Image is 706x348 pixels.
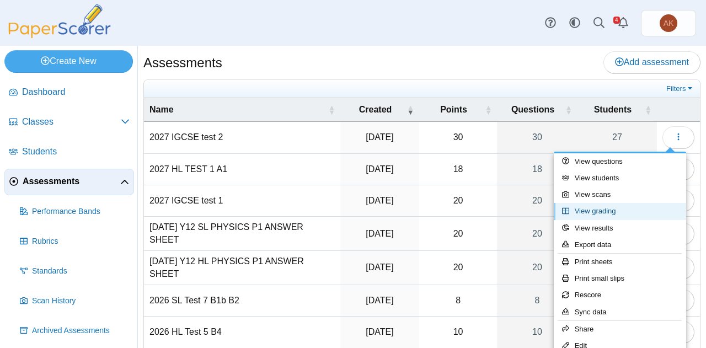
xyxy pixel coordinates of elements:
td: 2027 HL TEST 1 A1 [144,154,340,185]
span: Standards [32,266,130,277]
span: Students : Activate to sort [645,104,651,115]
time: Sep 18, 2025 at 1:38 PM [366,196,393,205]
span: Dashboard [22,86,130,98]
td: 20 [419,251,497,285]
span: Add assessment [615,57,689,67]
td: 18 [419,154,497,185]
a: 27 [577,122,657,153]
span: Name : Activate to sort [328,104,335,115]
a: 20 [497,217,577,250]
time: May 12, 2025 at 12:36 PM [366,296,393,305]
span: Scan History [32,296,130,307]
a: Rescore [554,287,686,303]
td: [DATE] Y12 HL PHYSICS P1 ANSWER SHEET [144,251,340,285]
a: Filters [664,83,697,94]
span: Questions : Activate to sort [565,104,572,115]
span: Created : Activate to remove sorting [407,104,414,115]
td: 2026 SL Test 7 B1b B2 [144,285,340,317]
a: Students [4,139,134,165]
span: Classes [22,116,121,128]
a: Sync data [554,304,686,320]
a: PaperScorer [4,30,115,40]
span: Rubrics [32,236,130,247]
a: Dashboard [4,79,134,106]
a: 20 [497,251,577,285]
span: Anna Kostouki [664,19,674,27]
a: 10 [497,317,577,347]
span: Anna Kostouki [660,14,677,32]
time: May 16, 2025 at 9:04 AM [366,263,393,272]
a: Performance Bands [15,199,134,225]
a: View scans [554,186,686,203]
h1: Assessments [143,53,222,72]
a: 8 [497,285,577,316]
time: Sep 24, 2025 at 3:03 PM [366,132,393,142]
a: Archived Assessments [15,318,134,344]
a: 30 [497,122,577,153]
td: 20 [419,185,497,217]
span: Students [583,104,643,116]
span: Points [425,104,483,116]
img: PaperScorer [4,4,115,38]
td: 10 [419,317,497,348]
span: Assessments [23,175,120,188]
td: 2027 IGCSE test 1 [144,185,340,217]
a: Rubrics [15,228,134,255]
a: Add assessment [603,51,700,73]
a: Anna Kostouki [641,10,696,36]
span: Performance Bands [32,206,130,217]
a: View questions [554,153,686,170]
span: Name [149,104,326,116]
a: Classes [4,109,134,136]
a: Assessments [4,169,134,195]
td: 8 [419,285,497,317]
a: Export data [554,237,686,253]
a: Standards [15,258,134,285]
td: [DATE] Y12 SL PHYSICS P1 ANSWER SHEET [144,217,340,251]
a: View students [554,170,686,186]
time: Sep 19, 2025 at 1:31 PM [366,164,393,174]
a: View grading [554,203,686,219]
time: May 16, 2025 at 9:07 AM [366,229,393,238]
td: 30 [419,122,497,153]
span: Archived Assessments [32,325,130,336]
a: 20 [497,185,577,216]
span: Students [22,146,130,158]
time: May 9, 2025 at 2:38 PM [366,327,393,336]
span: Questions [502,104,563,116]
td: 20 [419,217,497,251]
a: Print small slips [554,270,686,287]
a: Share [554,321,686,338]
span: Points : Activate to sort [485,104,491,115]
span: Created [346,104,405,116]
a: Scan History [15,288,134,314]
td: 2026 HL Test 5 B4 [144,317,340,348]
a: 18 [497,154,577,185]
td: 2027 IGCSE test 2 [144,122,340,153]
a: Print sheets [554,254,686,270]
a: View results [554,220,686,237]
a: Create New [4,50,133,72]
a: Alerts [611,11,635,35]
